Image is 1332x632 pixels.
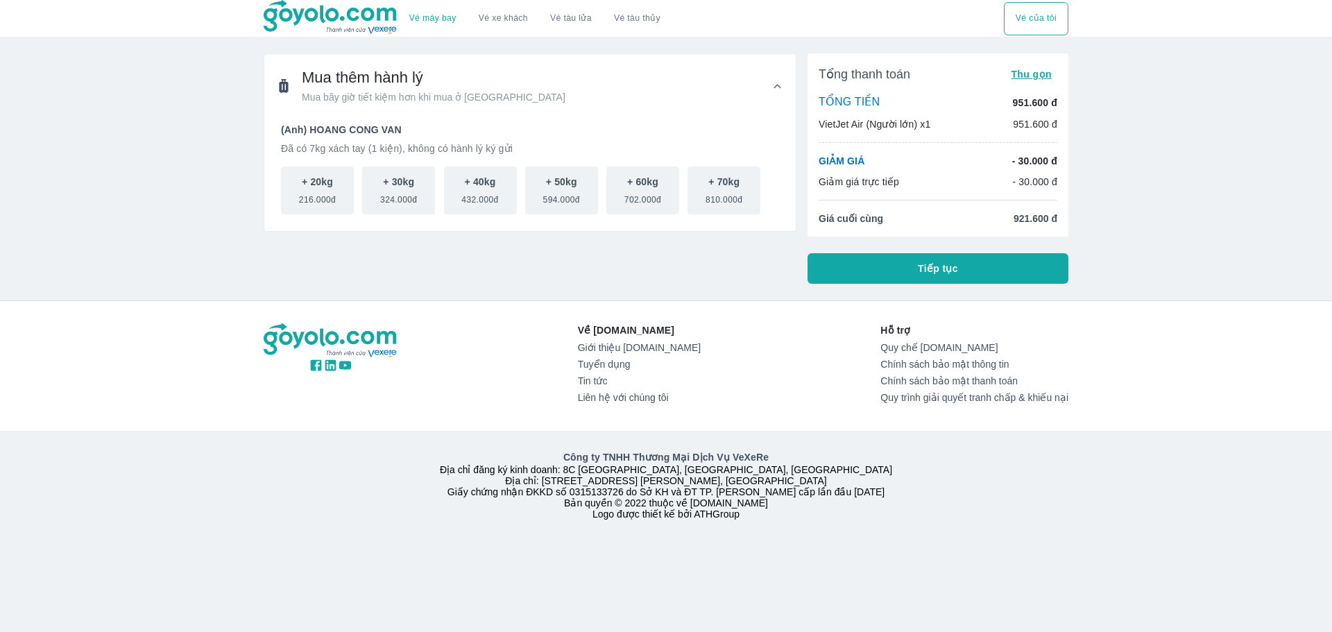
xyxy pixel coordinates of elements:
p: Hỗ trợ [880,323,1068,337]
button: Vé tàu thủy [603,2,672,35]
span: 702.000đ [624,189,661,205]
p: + 20kg [302,175,333,189]
button: Thu gọn [1005,65,1057,84]
p: Về [DOMAIN_NAME] [578,323,701,337]
a: Tin tức [578,375,701,386]
a: Vé tàu lửa [539,2,603,35]
button: + 70kg810.000đ [688,166,760,214]
p: (Anh) HOANG CONG VAN [281,123,779,137]
span: Thu gọn [1011,69,1052,80]
button: + 60kg702.000đ [606,166,679,214]
button: + 40kg432.000đ [444,166,517,214]
p: VietJet Air (Người lớn) x1 [819,117,930,131]
a: Tuyển dụng [578,359,701,370]
p: + 30kg [383,175,414,189]
a: Chính sách bảo mật thông tin [880,359,1068,370]
span: 324.000đ [380,189,417,205]
p: + 70kg [708,175,740,189]
button: Tiếp tục [808,253,1068,284]
p: + 60kg [627,175,658,189]
span: 921.600 đ [1014,212,1057,225]
button: + 20kg216.000đ [281,166,354,214]
div: scrollable baggage options [281,166,779,214]
p: + 50kg [546,175,577,189]
span: Mua bây giờ tiết kiệm hơn khi mua ở [GEOGRAPHIC_DATA] [302,90,565,104]
a: Quy chế [DOMAIN_NAME] [880,342,1068,353]
p: 951.600 đ [1013,96,1057,110]
p: Giảm giá trực tiếp [819,175,899,189]
span: Mua thêm hành lý [302,68,565,87]
img: logo [264,323,398,358]
span: Giá cuối cùng [819,212,883,225]
a: Chính sách bảo mật thanh toán [880,375,1068,386]
span: 594.000đ [543,189,580,205]
div: Mua thêm hành lýMua bây giờ tiết kiệm hơn khi mua ở [GEOGRAPHIC_DATA] [264,54,796,118]
a: Quy trình giải quyết tranh chấp & khiếu nại [880,392,1068,403]
p: - 30.000 đ [1012,154,1057,168]
button: + 30kg324.000đ [362,166,435,214]
p: GIẢM GIÁ [819,154,864,168]
p: - 30.000 đ [1012,175,1057,189]
span: Tiếp tục [918,262,958,275]
a: Vé máy bay [409,13,456,24]
p: TỔNG TIỀN [819,95,880,110]
p: Đã có 7kg xách tay (1 kiện), không có hành lý ký gửi [281,142,779,155]
a: Giới thiệu [DOMAIN_NAME] [578,342,701,353]
p: Công ty TNHH Thương Mại Dịch Vụ VeXeRe [266,450,1066,464]
div: Mua thêm hành lýMua bây giờ tiết kiệm hơn khi mua ở [GEOGRAPHIC_DATA] [264,118,796,231]
span: 810.000đ [706,189,742,205]
a: Liên hệ với chúng tôi [578,392,701,403]
p: 951.600 đ [1013,117,1057,131]
span: Tổng thanh toán [819,66,910,83]
div: choose transportation mode [398,2,672,35]
span: 432.000đ [461,189,498,205]
div: choose transportation mode [1004,2,1068,35]
p: + 40kg [465,175,496,189]
button: + 50kg594.000đ [525,166,598,214]
button: Vé của tôi [1004,2,1068,35]
span: 216.000đ [299,189,336,205]
a: Vé xe khách [479,13,528,24]
div: Địa chỉ đăng ký kinh doanh: 8C [GEOGRAPHIC_DATA], [GEOGRAPHIC_DATA], [GEOGRAPHIC_DATA] Địa chỉ: [... [255,450,1077,520]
